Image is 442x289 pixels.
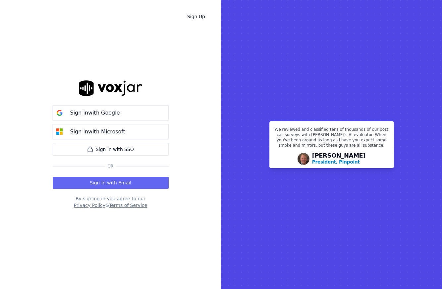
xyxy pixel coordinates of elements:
[312,153,366,165] div: [PERSON_NAME]
[53,106,66,120] img: google Sign in button
[53,143,169,156] a: Sign in with SSO
[182,11,210,23] a: Sign Up
[109,202,147,209] button: Terms of Service
[105,164,116,169] span: Or
[53,105,169,120] button: Sign inwith Google
[79,80,142,96] img: logo
[74,202,105,209] button: Privacy Policy
[53,177,169,189] button: Sign in with Email
[70,128,125,136] p: Sign in with Microsoft
[53,195,169,209] div: By signing in you agree to our &
[70,109,120,117] p: Sign in with Google
[53,125,66,138] img: microsoft Sign in button
[274,127,390,151] p: We reviewed and classified tens of thousands of our post call surveys with [PERSON_NAME]'s AI eva...
[298,153,309,165] img: Avatar
[53,124,169,139] button: Sign inwith Microsoft
[312,159,360,165] p: President, Pinpoint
